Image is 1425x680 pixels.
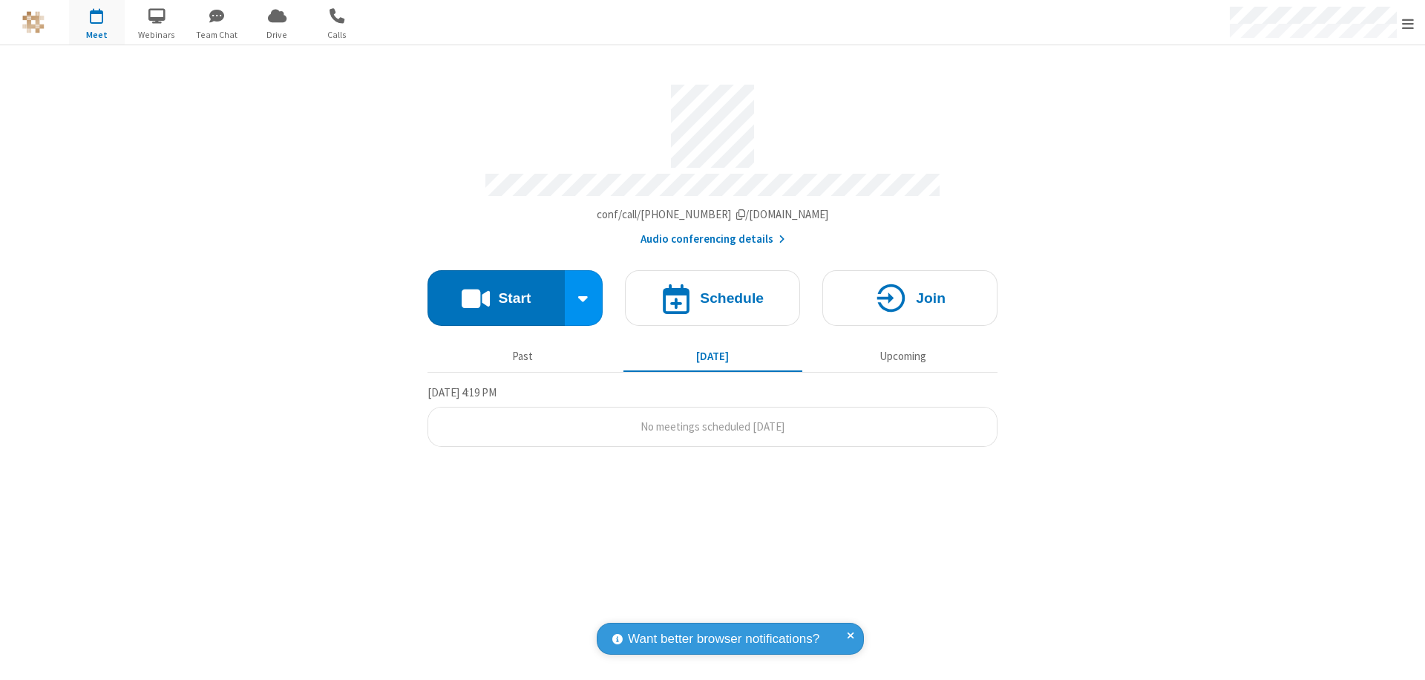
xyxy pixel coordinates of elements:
[427,384,997,448] section: Today's Meetings
[427,270,565,326] button: Start
[498,291,531,305] h4: Start
[628,630,819,649] span: Want better browser notifications?
[565,270,603,326] div: Start conference options
[309,28,365,42] span: Calls
[813,342,992,370] button: Upcoming
[700,291,764,305] h4: Schedule
[625,270,800,326] button: Schedule
[623,342,802,370] button: [DATE]
[427,385,497,399] span: [DATE] 4:19 PM
[427,73,997,248] section: Account details
[822,270,997,326] button: Join
[641,231,785,248] button: Audio conferencing details
[641,419,784,434] span: No meetings scheduled [DATE]
[1388,641,1414,670] iframe: Chat
[597,207,829,221] span: Copy my meeting room link
[22,11,45,33] img: QA Selenium DO NOT DELETE OR CHANGE
[69,28,125,42] span: Meet
[597,206,829,223] button: Copy my meeting room linkCopy my meeting room link
[189,28,245,42] span: Team Chat
[129,28,185,42] span: Webinars
[433,342,612,370] button: Past
[916,291,946,305] h4: Join
[249,28,305,42] span: Drive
